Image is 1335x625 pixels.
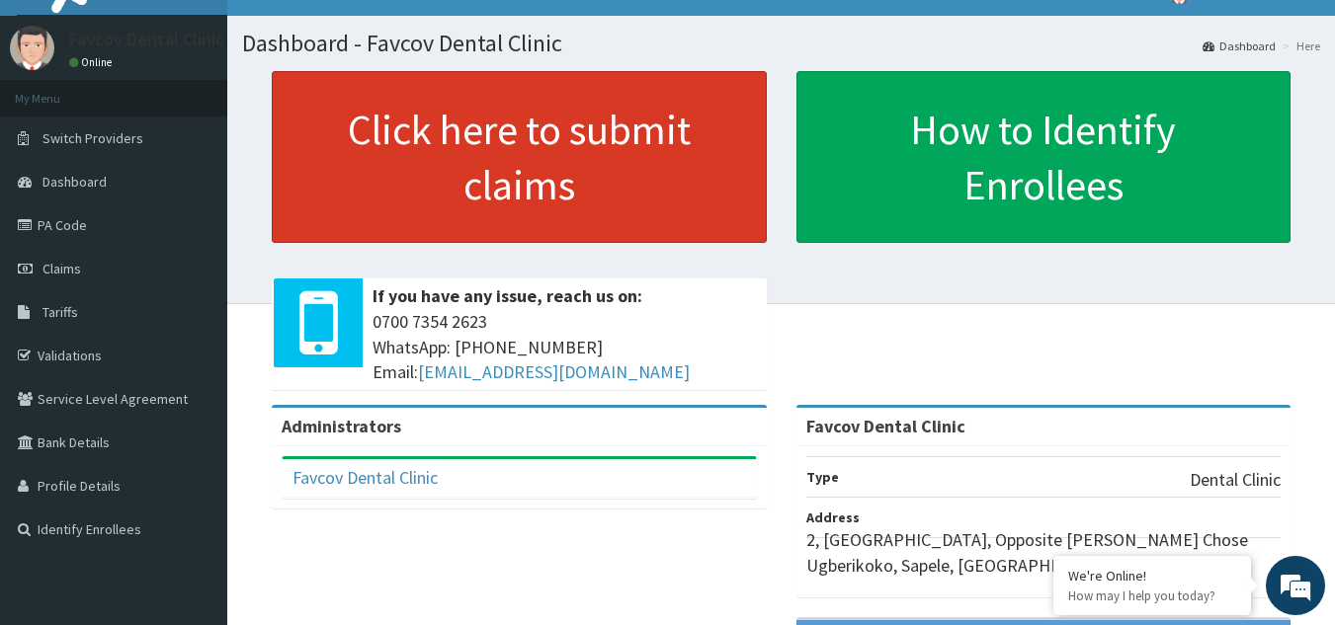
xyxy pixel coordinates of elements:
p: Dental Clinic [1190,467,1281,493]
li: Here [1278,38,1320,54]
a: Favcov Dental Clinic [292,466,438,489]
span: 0700 7354 2623 WhatsApp: [PHONE_NUMBER] Email: [373,309,757,385]
a: Online [69,55,117,69]
b: Administrators [282,415,401,437]
strong: Favcov Dental Clinic [806,415,965,437]
p: How may I help you today? [1068,587,1236,604]
span: Tariffs [42,303,78,321]
b: Address [806,508,860,526]
h1: Dashboard - Favcov Dental Clinic [242,31,1320,56]
b: Type [806,468,839,486]
span: Dashboard [42,173,107,191]
b: If you have any issue, reach us on: [373,284,642,307]
a: How to Identify Enrollees [796,71,1292,243]
span: Claims [42,260,81,277]
a: Dashboard [1203,38,1276,54]
span: Switch Providers [42,129,143,147]
p: 2, [GEOGRAPHIC_DATA], Opposite [PERSON_NAME] Chose Ugberikoko, Sapele, [GEOGRAPHIC_DATA] [806,527,1282,578]
p: Favcov Dental Clinic [69,31,224,48]
a: Click here to submit claims [272,71,767,243]
img: User Image [10,26,54,70]
div: We're Online! [1068,567,1236,585]
a: [EMAIL_ADDRESS][DOMAIN_NAME] [418,360,690,383]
